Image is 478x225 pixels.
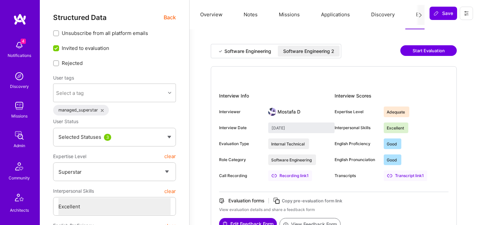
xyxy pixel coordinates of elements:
span: Invited to evaluation [62,45,109,52]
div: Missions [11,112,28,119]
div: Recording link 1 [268,170,312,181]
img: discovery [13,70,26,83]
div: Software Engineering [224,48,271,55]
button: clear [164,150,176,162]
button: clear [164,185,176,197]
i: icon Chevron [168,91,171,95]
i: icon Next [418,13,423,18]
div: Call Recording [219,173,263,179]
img: caret [167,136,171,138]
div: Architects [10,207,29,214]
div: managed_superstar [53,105,109,115]
img: Community [11,158,27,174]
div: Role Category [219,157,263,163]
div: Transcript link 1 [384,170,427,181]
span: Structured Data [53,13,107,22]
div: Discovery [10,83,29,90]
div: Community [9,174,30,181]
div: 3 [104,134,111,141]
div: Admin [14,142,25,149]
div: Software Engineering 2 [283,48,334,55]
span: User Status [53,118,78,124]
div: View evaluation details and share a feedback form [219,207,448,213]
img: Architects [11,191,27,207]
span: Save [434,10,453,17]
label: User tags [53,75,74,81]
span: Unsubscribe from all platform emails [62,30,148,37]
span: 4 [21,39,26,44]
div: Mostafa D [278,109,300,115]
div: English Proficiency [335,141,378,147]
span: Interpersonal Skills [53,185,94,197]
span: Back [164,13,176,22]
a: Transcript link1 [384,170,427,181]
div: Expertise Level [335,109,378,115]
img: User Avatar [268,108,276,116]
div: Notifications [8,52,31,59]
button: Save [430,7,457,20]
img: teamwork [13,99,26,112]
img: logo [13,13,27,25]
div: Select a tag [56,90,84,97]
img: bell [13,39,26,52]
div: Evaluation Type [219,141,263,147]
div: Interviewer [219,109,263,115]
div: Interview Date [219,125,263,131]
div: Interview Info [219,91,335,101]
div: Transcripts [335,173,378,179]
button: Start Evaluation [400,45,457,56]
div: Evaluation forms [228,197,265,204]
i: icon Copy [273,197,280,205]
a: Recording link1 [268,170,312,181]
img: admin teamwork [13,129,26,142]
div: Copy pre-evaluation form link [282,197,342,204]
div: English Pronunciation [335,157,378,163]
span: Selected Statuses [58,134,101,140]
div: Interview Scores [335,91,448,101]
span: Expertise Level [53,150,86,162]
div: Interpersonal Skills [335,125,378,131]
span: Rejected [62,60,83,67]
i: icon Close [101,109,104,112]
